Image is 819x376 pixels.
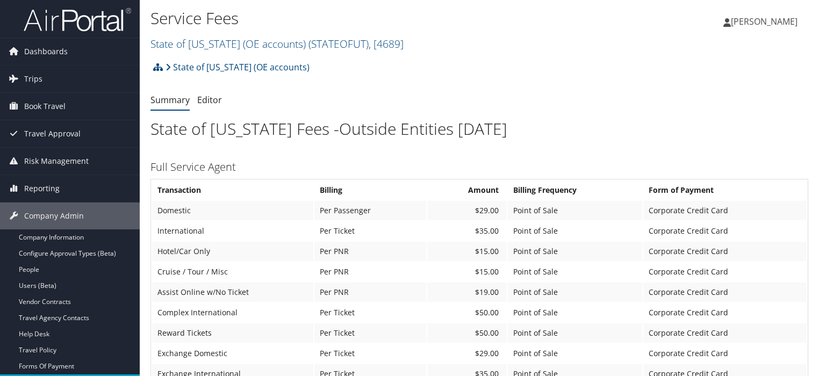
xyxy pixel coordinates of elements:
th: Form of Payment [643,180,807,200]
td: $15.00 [427,242,507,261]
span: [PERSON_NAME] [731,16,798,27]
h1: Service Fees [150,7,589,30]
span: Book Travel [24,93,66,120]
h3: Full Service Agent [150,160,808,175]
td: Per PNR [314,283,426,302]
td: Corporate Credit Card [643,221,807,241]
a: Editor [197,94,222,106]
td: Point of Sale [508,283,642,302]
td: Corporate Credit Card [643,344,807,363]
td: Corporate Credit Card [643,262,807,281]
span: , [ 4689 ] [369,37,404,51]
td: Point of Sale [508,344,642,363]
td: Corporate Credit Card [643,242,807,261]
span: Dashboards [24,38,68,65]
a: Summary [150,94,190,106]
a: State of [US_STATE] (OE accounts) [150,37,404,51]
th: Transaction [152,180,313,200]
td: $19.00 [427,283,507,302]
td: Per Ticket [314,344,426,363]
td: International [152,221,313,241]
span: Travel Approval [24,120,81,147]
td: Per Ticket [314,221,426,241]
span: Risk Management [24,148,89,175]
td: $35.00 [427,221,507,241]
span: ( STATEOFUT ) [308,37,369,51]
td: Assist Online w/No Ticket [152,283,313,302]
span: Company Admin [24,203,84,229]
td: Per Passenger [314,201,426,220]
td: $29.00 [427,344,507,363]
td: $50.00 [427,323,507,343]
img: airportal-logo.png [24,7,131,32]
td: Hotel/Car Only [152,242,313,261]
td: Per PNR [314,242,426,261]
a: [PERSON_NAME] [723,5,808,38]
span: Reporting [24,175,60,202]
td: Complex International [152,303,313,322]
td: Per Ticket [314,303,426,322]
td: $29.00 [427,201,507,220]
h1: State of [US_STATE] Fees -Outside Entities [DATE] [150,118,808,140]
td: Point of Sale [508,242,642,261]
td: Corporate Credit Card [643,201,807,220]
td: Corporate Credit Card [643,303,807,322]
td: Point of Sale [508,323,642,343]
td: Corporate Credit Card [643,323,807,343]
th: Amount [427,180,507,200]
span: Trips [24,66,42,92]
td: Domestic [152,201,313,220]
td: $15.00 [427,262,507,281]
td: Point of Sale [508,221,642,241]
th: Billing [314,180,426,200]
td: Cruise / Tour / Misc [152,262,313,281]
td: Exchange Domestic [152,344,313,363]
td: Corporate Credit Card [643,283,807,302]
a: State of [US_STATE] (OE accounts) [166,56,310,78]
td: Per Ticket [314,323,426,343]
td: Point of Sale [508,262,642,281]
td: Per PNR [314,262,426,281]
td: $50.00 [427,303,507,322]
th: Billing Frequency [508,180,642,200]
td: Point of Sale [508,201,642,220]
td: Reward Tickets [152,323,313,343]
td: Point of Sale [508,303,642,322]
